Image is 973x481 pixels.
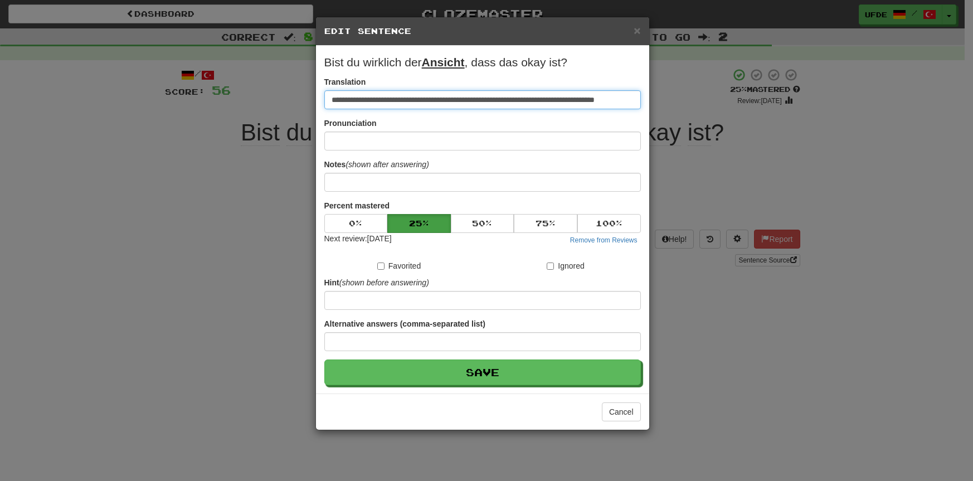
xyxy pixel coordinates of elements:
[324,277,429,288] label: Hint
[324,359,641,385] button: Save
[377,260,421,271] label: Favorited
[451,214,514,233] button: 50%
[346,160,429,169] em: (shown after answering)
[602,402,641,421] button: Cancel
[547,263,554,270] input: Ignored
[577,214,641,233] button: 100%
[547,260,584,271] label: Ignored
[324,159,429,170] label: Notes
[324,318,485,329] label: Alternative answers (comma-separated list)
[324,76,366,88] label: Translation
[634,25,640,36] button: Close
[324,200,390,211] label: Percent mastered
[339,278,429,287] em: (shown before answering)
[324,233,392,246] div: Next review: [DATE]
[567,234,641,246] button: Remove from Reviews
[514,214,577,233] button: 75%
[324,118,377,129] label: Pronunciation
[377,263,385,270] input: Favorited
[387,214,451,233] button: 25%
[324,214,641,233] div: Percent mastered
[324,54,641,71] p: Bist du wirklich der , dass das okay ist?
[634,24,640,37] span: ×
[324,26,641,37] h5: Edit Sentence
[422,56,465,69] u: Ansicht
[324,214,388,233] button: 0%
